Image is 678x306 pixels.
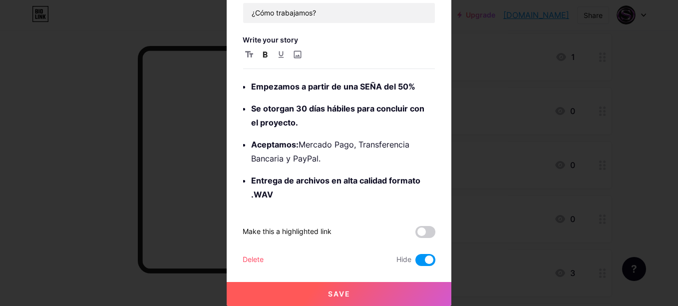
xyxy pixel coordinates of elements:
h3: Write your story [243,35,435,44]
span: Hide [396,254,411,266]
input: Title [243,3,435,23]
strong: Empezamos a partir de una SEÑA del 50% [251,81,415,91]
strong: Aceptamos: [251,139,299,149]
strong: Se otorgan 30 días hábiles para concluir con el proyecto. [251,103,426,127]
div: Delete [243,254,264,266]
p: Mercado Pago, Transferencia Bancaria y PayPal. [251,137,435,165]
span: Save [328,289,350,298]
div: Make this a highlighted link [243,226,332,238]
button: Save [227,282,451,306]
strong: Entrega de archivos en alta calidad formato .WAV [251,175,422,199]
